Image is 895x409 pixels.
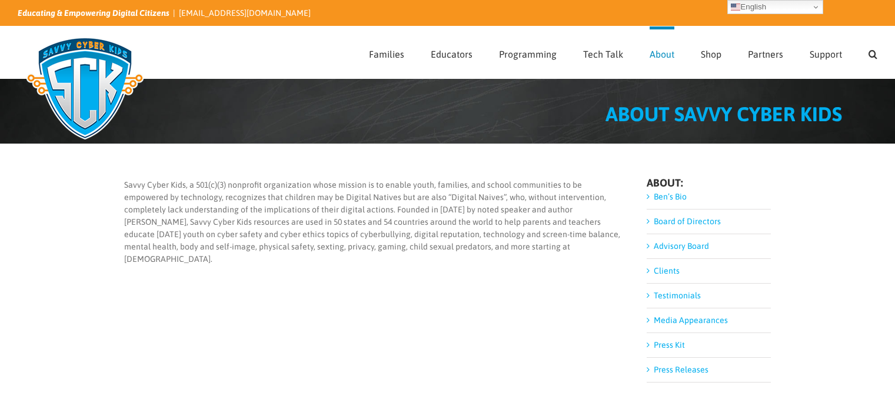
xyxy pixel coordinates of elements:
[654,241,709,251] a: Advisory Board
[18,8,169,18] i: Educating & Empowering Digital Citizens
[431,26,473,78] a: Educators
[701,49,721,59] span: Shop
[731,2,740,12] img: en
[647,178,771,188] h4: ABOUT:
[810,26,842,78] a: Support
[654,217,721,226] a: Board of Directors
[369,26,404,78] a: Families
[654,340,685,350] a: Press Kit
[654,291,701,300] a: Testimonials
[605,102,842,125] span: ABOUT SAVVY CYBER KIDS
[369,49,404,59] span: Families
[369,26,877,78] nav: Main Menu
[499,26,557,78] a: Programming
[748,26,783,78] a: Partners
[869,26,877,78] a: Search
[654,266,680,275] a: Clients
[583,26,623,78] a: Tech Talk
[650,49,674,59] span: About
[654,365,708,374] a: Press Releases
[124,179,621,265] p: Savvy Cyber Kids, a 501(c)(3) nonprofit organization whose mission is to enable youth, families, ...
[701,26,721,78] a: Shop
[748,49,783,59] span: Partners
[654,315,728,325] a: Media Appearances
[431,49,473,59] span: Educators
[18,29,152,147] img: Savvy Cyber Kids Logo
[499,49,557,59] span: Programming
[583,49,623,59] span: Tech Talk
[179,8,311,18] a: [EMAIL_ADDRESS][DOMAIN_NAME]
[810,49,842,59] span: Support
[654,192,687,201] a: Ben’s Bio
[650,26,674,78] a: About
